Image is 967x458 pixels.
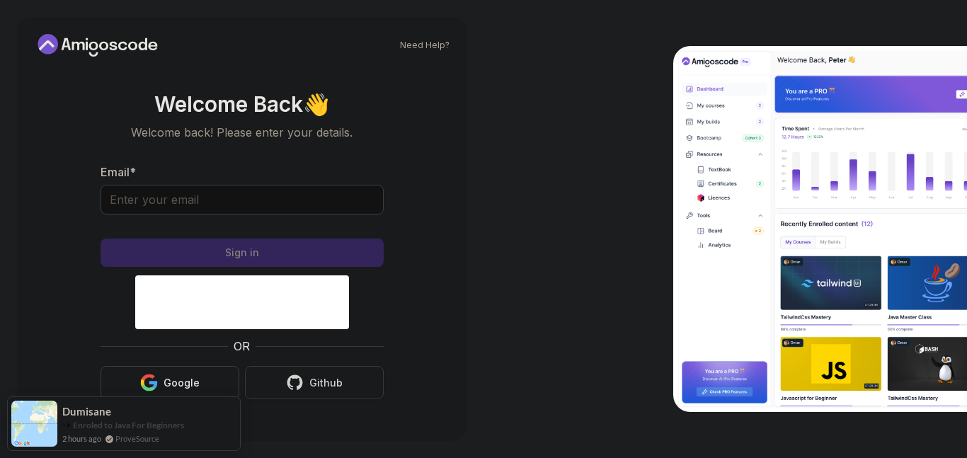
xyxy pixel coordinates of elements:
div: Google [164,376,200,390]
iframe: Widget contendo caixa de seleção para desafio de segurança hCaptcha [135,275,349,329]
p: OR [234,338,250,355]
a: Home link [34,34,161,57]
button: Github [245,366,384,399]
span: 2 hours ago [62,433,101,445]
label: Email * [101,165,136,179]
img: provesource social proof notification image [11,401,57,447]
button: Google [101,366,239,399]
p: Welcome back! Please enter your details. [101,124,384,141]
a: ProveSource [115,433,159,445]
a: Need Help? [400,40,450,51]
span: 👋 [303,93,329,115]
a: Enroled to Java For Beginners [73,419,184,431]
div: Github [309,376,343,390]
h2: Welcome Back [101,93,384,115]
img: Amigoscode Dashboard [673,46,967,413]
span: -> [62,419,71,430]
input: Enter your email [101,185,384,214]
span: Dumisane [62,406,111,418]
button: Sign in [101,239,384,267]
div: Sign in [225,246,259,260]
